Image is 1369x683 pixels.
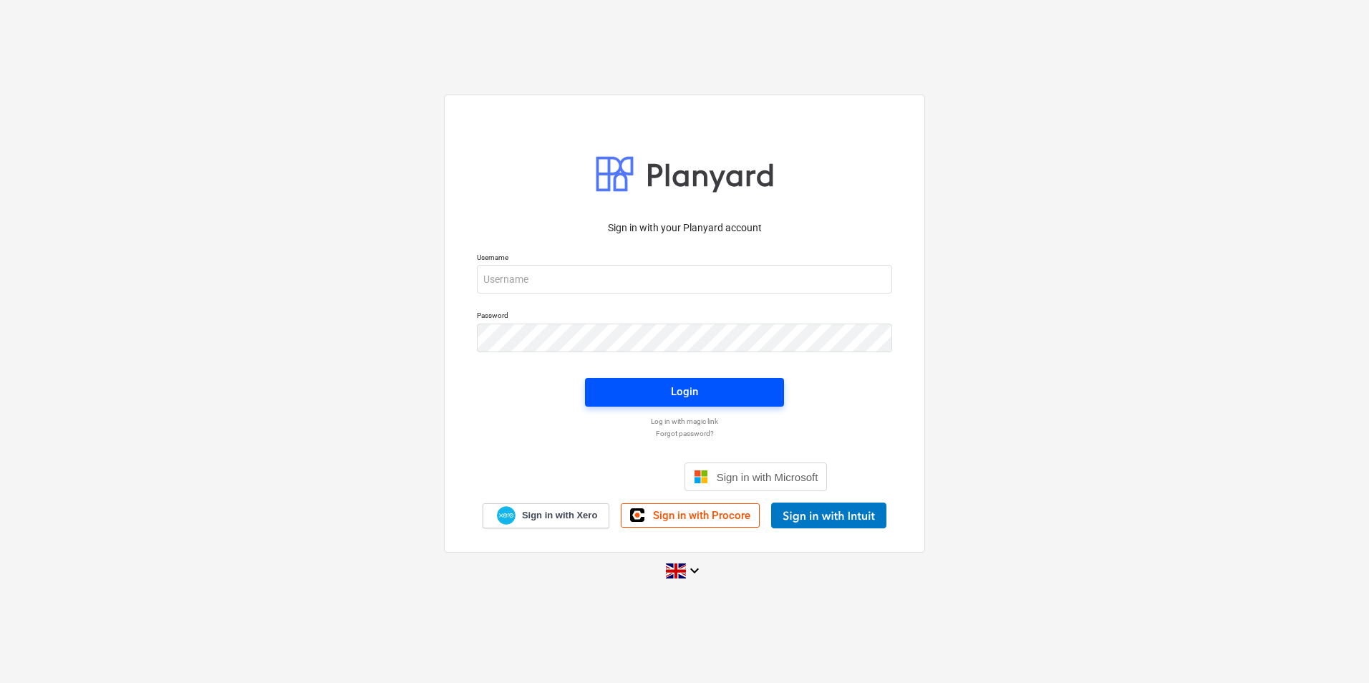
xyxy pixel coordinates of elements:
img: Microsoft logo [694,470,708,484]
span: Sign in with Procore [653,509,750,522]
span: Sign in with Xero [522,509,597,522]
iframe: Sign in with Google Button [535,461,680,493]
a: Sign in with Xero [483,503,610,528]
iframe: Chat Widget [1297,614,1369,683]
input: Username [477,265,892,294]
span: Sign in with Microsoft [717,471,818,483]
i: keyboard_arrow_down [686,562,703,579]
a: Forgot password? [470,429,899,438]
a: Log in with magic link [470,417,899,426]
a: Sign in with Procore [621,503,760,528]
p: Username [477,253,892,265]
p: Sign in with your Planyard account [477,221,892,236]
div: Login [671,382,698,401]
img: Xero logo [497,506,516,525]
button: Login [585,378,784,407]
p: Password [477,311,892,323]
